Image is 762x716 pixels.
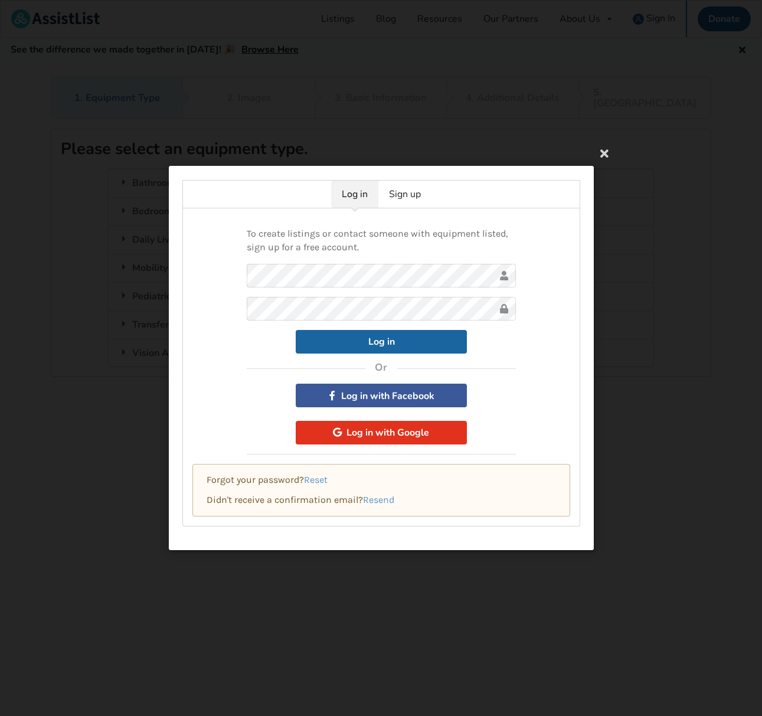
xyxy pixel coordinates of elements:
[207,473,556,486] p: Forgot your password?
[207,493,556,507] p: Didn't receive a confirmation email?
[304,473,328,485] a: Reset
[331,181,378,208] a: Log in
[296,420,467,444] button: Log in with Google
[296,384,467,407] button: Log in with Facebook
[363,494,394,505] a: Resend
[247,227,516,254] p: To create listings or contact someone with equipment listed, sign up for a free account.
[375,361,388,374] h4: Or
[378,181,431,208] a: Sign up
[296,329,467,353] button: Log in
